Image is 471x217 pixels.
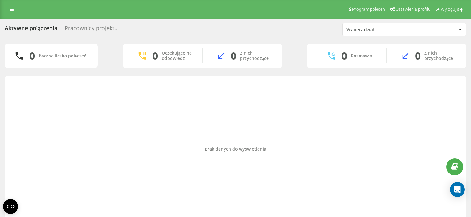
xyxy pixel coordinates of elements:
[351,53,372,59] div: Rozmawia
[424,51,457,61] div: Z nich przychodzące
[396,7,430,12] span: Ustawienia profilu
[65,25,118,35] div: Pracownicy projektu
[352,7,385,12] span: Program poleceń
[39,53,86,59] div: Łączna liczba połączeń
[29,50,35,62] div: 0
[162,51,193,61] div: Oczekujące na odpowiedź
[10,147,461,152] div: Brak danych do wyświetlenia
[450,182,465,197] div: Open Intercom Messenger
[231,50,236,62] div: 0
[342,50,347,62] div: 0
[240,51,273,61] div: Z nich przychodzące
[441,7,463,12] span: Wyloguj się
[415,50,421,62] div: 0
[3,199,18,214] button: Open CMP widget
[152,50,158,62] div: 0
[5,25,57,35] div: Aktywne połączenia
[346,27,420,32] div: Wybierz dział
